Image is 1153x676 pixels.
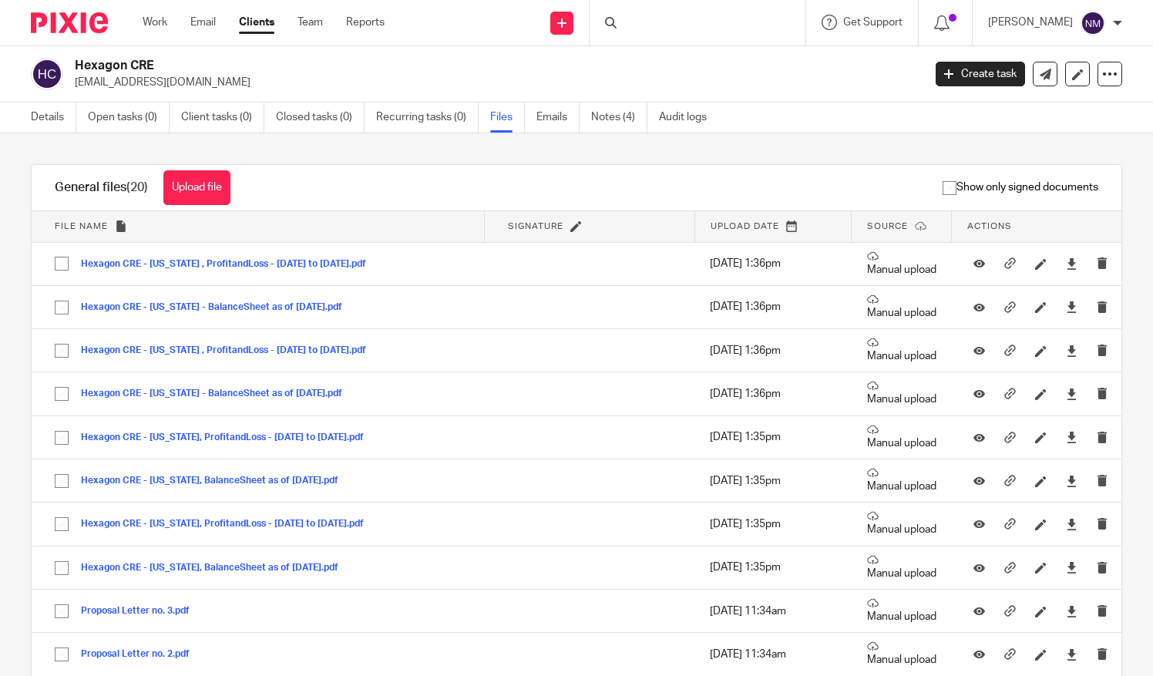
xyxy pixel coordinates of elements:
p: Manual upload [867,424,936,451]
a: Download [1066,256,1077,271]
p: [DATE] 11:34am [710,604,836,619]
input: Select [47,466,76,496]
a: Files [490,103,525,133]
a: Open tasks (0) [88,103,170,133]
p: [DATE] 1:36pm [710,299,836,314]
a: Create task [936,62,1025,86]
input: Select [47,293,76,322]
p: Manual upload [867,251,936,277]
span: Upload date [711,222,779,230]
p: [DATE] 1:35pm [710,516,836,532]
input: Select [47,510,76,539]
a: Download [1066,429,1077,445]
p: [DATE] 1:36pm [710,343,836,358]
a: Emails [536,103,580,133]
a: Closed tasks (0) [276,103,365,133]
button: Upload file [163,170,230,205]
button: Hexagon CRE - [US_STATE], BalanceSheet as of [DATE].pdf [81,563,350,573]
span: Show only signed documents [943,180,1098,195]
p: [DATE] 1:35pm [710,429,836,445]
input: Select [47,336,76,365]
p: [DATE] 1:35pm [710,560,836,575]
p: [DATE] 1:36pm [710,256,836,271]
span: Get Support [843,17,903,28]
input: Select [47,379,76,409]
p: Manual upload [867,467,936,494]
p: Manual upload [867,380,936,407]
p: Manual upload [867,510,936,537]
button: Hexagon CRE - [US_STATE] - BalanceSheet as of [DATE].pdf [81,388,354,399]
img: svg%3E [1081,11,1105,35]
input: Select [47,423,76,452]
a: Download [1066,516,1077,532]
a: Clients [239,15,274,30]
p: Manual upload [867,641,936,668]
button: Hexagon CRE - [US_STATE] , ProfitandLoss - [DATE] to [DATE].pdf [81,259,378,270]
a: Download [1066,386,1077,402]
button: Hexagon CRE - [US_STATE], BalanceSheet as of [DATE].pdf [81,476,350,486]
button: Proposal Letter no. 3.pdf [81,606,201,617]
a: Client tasks (0) [181,103,264,133]
p: Manual upload [867,597,936,624]
span: Signature [508,222,563,230]
a: Reports [346,15,385,30]
a: Team [297,15,323,30]
h2: Hexagon CRE [75,58,745,74]
input: Select [47,640,76,669]
a: Download [1066,604,1077,619]
img: Pixie [31,12,108,33]
a: Download [1066,560,1077,575]
p: [DATE] 1:35pm [710,473,836,489]
a: Download [1066,473,1077,489]
button: Hexagon CRE - [US_STATE] , ProfitandLoss - [DATE] to [DATE].pdf [81,345,378,356]
button: Hexagon CRE - [US_STATE], ProfitandLoss - [DATE] to [DATE].pdf [81,432,375,443]
span: File name [55,222,108,230]
p: [PERSON_NAME] [988,15,1073,30]
a: Details [31,103,76,133]
a: Download [1066,647,1077,662]
p: [DATE] 1:36pm [710,386,836,402]
a: Download [1066,343,1077,358]
input: Select [47,553,76,583]
a: Download [1066,299,1077,314]
a: Audit logs [659,103,718,133]
p: Manual upload [867,337,936,364]
input: Select [47,597,76,626]
a: Recurring tasks (0) [376,103,479,133]
p: Manual upload [867,554,936,581]
button: Hexagon CRE - [US_STATE] - BalanceSheet as of [DATE].pdf [81,302,354,313]
span: Source [867,222,908,230]
img: svg%3E [31,58,63,90]
a: Notes (4) [591,103,647,133]
h1: General files [55,180,148,196]
button: Proposal Letter no. 2.pdf [81,649,201,660]
p: [EMAIL_ADDRESS][DOMAIN_NAME] [75,75,913,90]
p: Manual upload [867,294,936,321]
input: Select [47,249,76,278]
a: Work [143,15,167,30]
span: (20) [126,181,148,193]
a: Email [190,15,216,30]
button: Hexagon CRE - [US_STATE], ProfitandLoss - [DATE] to [DATE].pdf [81,519,375,530]
span: Actions [967,222,1012,230]
p: [DATE] 11:34am [710,647,836,662]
